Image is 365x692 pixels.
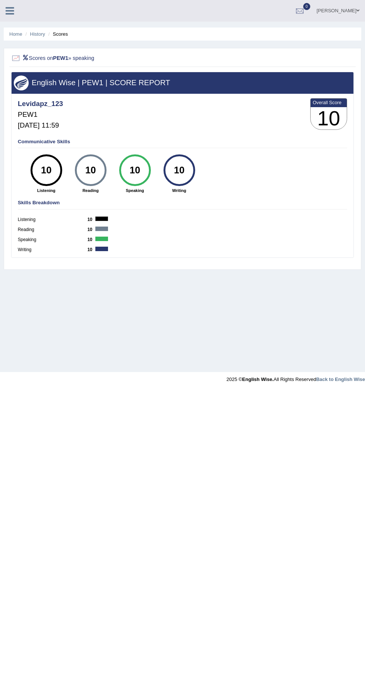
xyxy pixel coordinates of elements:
[18,247,88,253] label: Writing
[14,76,29,90] img: wings.png
[303,3,311,10] span: 0
[313,100,345,105] b: Overall Score
[88,227,96,232] b: 10
[18,122,63,129] h5: [DATE] 11:59
[168,157,191,184] div: 10
[47,31,68,38] li: Scores
[18,217,88,223] label: Listening
[9,31,22,37] a: Home
[242,377,273,382] strong: English Wise.
[53,55,68,61] b: PEW1
[123,157,146,184] div: 10
[11,54,224,63] h2: Scores on » speaking
[18,100,63,108] h4: Levidapz_123
[72,188,110,193] strong: Reading
[160,188,198,193] strong: Writing
[18,227,88,233] label: Reading
[88,247,96,252] b: 10
[18,237,88,243] label: Speaking
[88,217,96,222] b: 10
[14,79,351,87] h3: English Wise | PEW1 | SCORE REPORT
[30,31,45,37] a: History
[316,377,365,382] a: Back to English Wise
[226,372,365,383] div: 2025 © All Rights Reserved
[79,157,102,184] div: 10
[35,157,58,184] div: 10
[18,111,63,119] h5: PEW1
[18,200,347,206] h4: Skills Breakdown
[116,188,154,193] strong: Speaking
[27,188,65,193] strong: Listening
[88,237,96,242] b: 10
[18,139,347,145] h4: Communicative Skills
[311,107,347,130] h3: 10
